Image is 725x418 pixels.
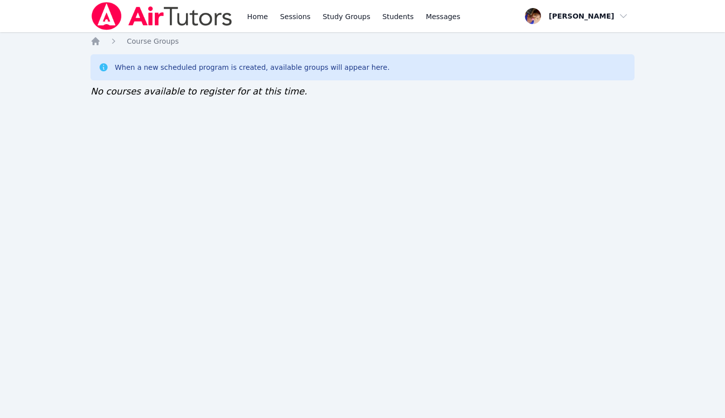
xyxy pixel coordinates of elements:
div: When a new scheduled program is created, available groups will appear here. [115,62,390,72]
span: Messages [426,12,461,22]
nav: Breadcrumb [90,36,635,46]
span: No courses available to register for at this time. [90,86,307,96]
img: Air Tutors [90,2,233,30]
a: Course Groups [127,36,178,46]
span: Course Groups [127,37,178,45]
